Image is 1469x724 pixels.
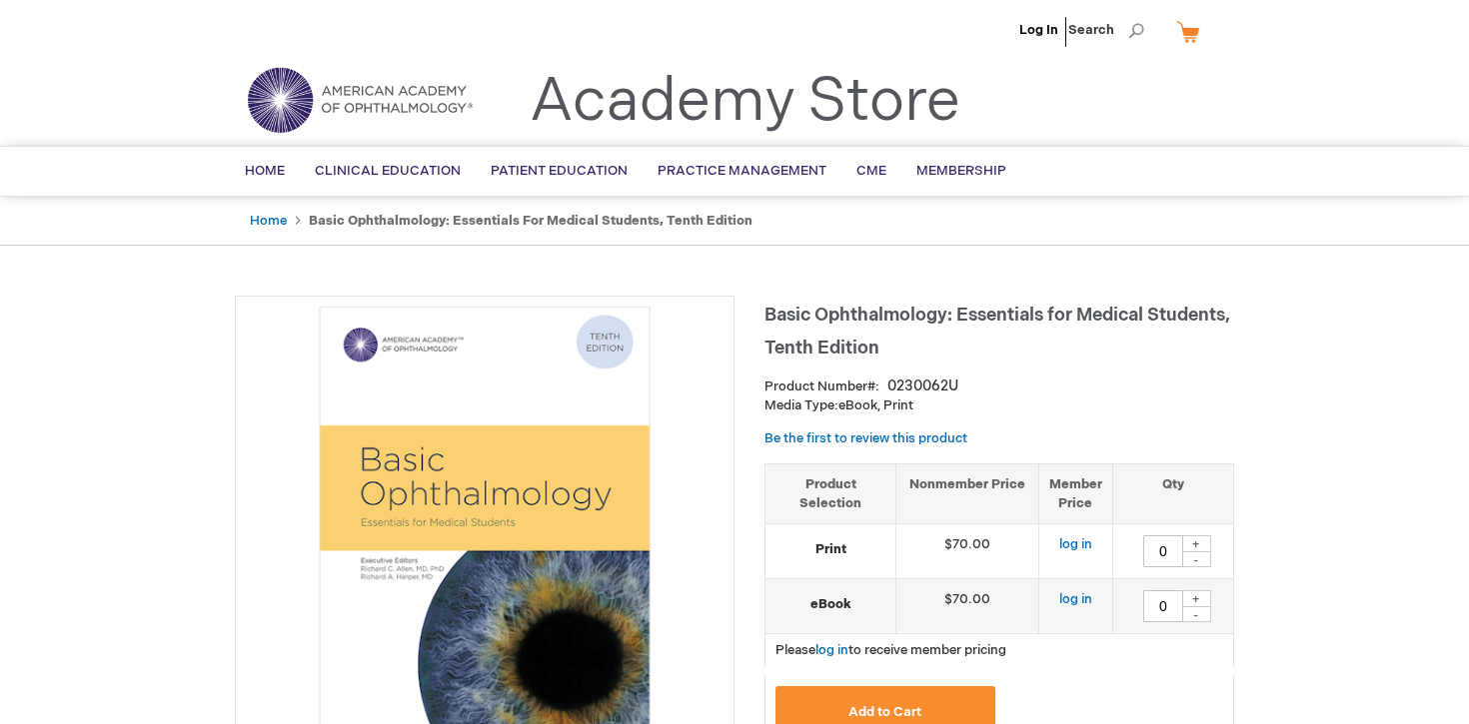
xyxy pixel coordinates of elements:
[245,163,285,179] span: Home
[1038,463,1112,523] th: Member Price
[1181,551,1211,567] div: -
[765,463,896,523] th: Product Selection
[764,396,1234,415] p: eBook, Print
[491,163,628,179] span: Patient Education
[1068,10,1144,50] span: Search
[856,163,886,179] span: CME
[1112,463,1233,523] th: Qty
[815,642,848,658] a: log in
[848,704,921,720] span: Add to Cart
[1181,606,1211,622] div: -
[764,397,838,413] strong: Media Type:
[775,595,885,614] strong: eBook
[887,376,958,396] div: 0230062U
[764,305,1230,359] span: Basic Ophthalmology: Essentials for Medical Students, Tenth Edition
[764,378,879,394] strong: Product Number
[1181,535,1211,552] div: +
[775,642,1006,658] span: Please to receive member pricing
[658,163,826,179] span: Practice Management
[896,524,1039,579] td: $70.00
[1143,535,1183,567] input: Qty
[1059,536,1092,552] a: log in
[1143,590,1183,622] input: Qty
[309,213,752,229] strong: Basic Ophthalmology: Essentials for Medical Students, Tenth Edition
[1181,590,1211,607] div: +
[530,66,960,138] a: Academy Store
[315,163,461,179] span: Clinical Education
[1059,591,1092,607] a: log in
[764,430,967,446] a: Be the first to review this product
[896,579,1039,634] td: $70.00
[916,163,1006,179] span: Membership
[250,213,287,229] a: Home
[896,463,1039,523] th: Nonmember Price
[775,540,885,559] strong: Print
[1019,22,1058,38] a: Log In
